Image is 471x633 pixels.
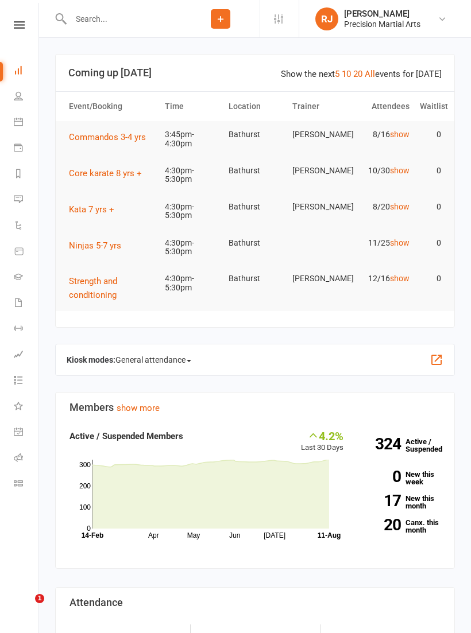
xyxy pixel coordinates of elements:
td: Bathurst [223,121,287,148]
span: Commandos 3-4 yrs [69,132,146,142]
a: Dashboard [14,59,40,84]
td: 8/20 [351,193,415,220]
td: 4:30pm-5:30pm [160,230,223,266]
button: Ninjas 5-7 yrs [69,239,129,253]
span: Strength and conditioning [69,276,117,300]
td: 0 [415,157,447,184]
a: show [390,130,410,139]
a: 17New this month [361,495,441,510]
td: [PERSON_NAME] [287,121,351,148]
strong: 0 [361,469,401,484]
td: 11/25 [351,230,415,257]
td: 0 [415,265,447,292]
a: show [390,166,410,175]
a: 20Canx. this month [361,519,441,534]
div: RJ [315,7,338,30]
th: Waitlist [415,92,447,121]
button: Core karate 8 yrs + [69,166,150,180]
td: Bathurst [223,265,287,292]
td: 12/16 [351,265,415,292]
a: 0New this week [361,471,441,486]
h3: Attendance [70,597,441,608]
span: Kata 7 yrs + [69,204,114,215]
input: Search... [67,11,182,27]
a: Roll call kiosk mode [14,446,40,472]
iframe: Intercom live chat [11,594,39,622]
button: Kata 7 yrs + [69,203,122,216]
a: Reports [14,162,40,188]
div: Show the next events for [DATE] [281,67,442,81]
td: [PERSON_NAME] [287,157,351,184]
td: 8/16 [351,121,415,148]
strong: Active / Suspended Members [70,431,183,441]
div: [PERSON_NAME] [344,9,420,19]
a: Payments [14,136,40,162]
td: Bathurst [223,230,287,257]
span: 1 [35,594,44,603]
th: Time [160,92,223,121]
button: Strength and conditioning [69,274,155,302]
a: show [390,274,410,283]
td: 4:30pm-5:30pm [160,265,223,301]
td: Bathurst [223,193,287,220]
a: All [365,69,375,79]
h3: Coming up [DATE] [68,67,442,79]
a: show [390,202,410,211]
strong: 20 [361,517,401,533]
td: 4:30pm-5:30pm [160,157,223,193]
span: General attendance [115,351,191,369]
td: Bathurst [223,157,287,184]
td: 4:30pm-5:30pm [160,193,223,230]
th: Event/Booking [64,92,160,121]
a: Assessments [14,343,40,368]
td: 10/30 [351,157,415,184]
td: 0 [415,230,447,257]
span: Core karate 8 yrs + [69,168,142,178]
td: 0 [415,193,447,220]
div: Precision Martial Arts [344,19,420,29]
th: Location [223,92,287,121]
td: 0 [415,121,447,148]
a: People [14,84,40,110]
a: 5 [335,69,339,79]
a: 10 [342,69,351,79]
a: 20 [353,69,362,79]
a: Product Sales [14,239,40,265]
a: show [390,238,410,247]
th: Attendees [351,92,415,121]
a: show more [117,403,160,413]
a: Calendar [14,110,40,136]
a: 324Active / Suspended [355,429,449,461]
div: Last 30 Days [301,429,343,454]
a: Class kiosk mode [14,472,40,498]
a: What's New [14,394,40,420]
button: Commandos 3-4 yrs [69,130,154,144]
a: General attendance kiosk mode [14,420,40,446]
td: 3:45pm-4:30pm [160,121,223,157]
strong: 324 [361,436,401,452]
strong: 17 [361,493,401,508]
span: Ninjas 5-7 yrs [69,240,121,251]
div: 4.2% [301,429,343,442]
h3: Members [70,402,441,413]
strong: Kiosk modes: [67,355,115,364]
td: [PERSON_NAME] [287,265,351,292]
td: [PERSON_NAME] [287,193,351,220]
th: Trainer [287,92,351,121]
